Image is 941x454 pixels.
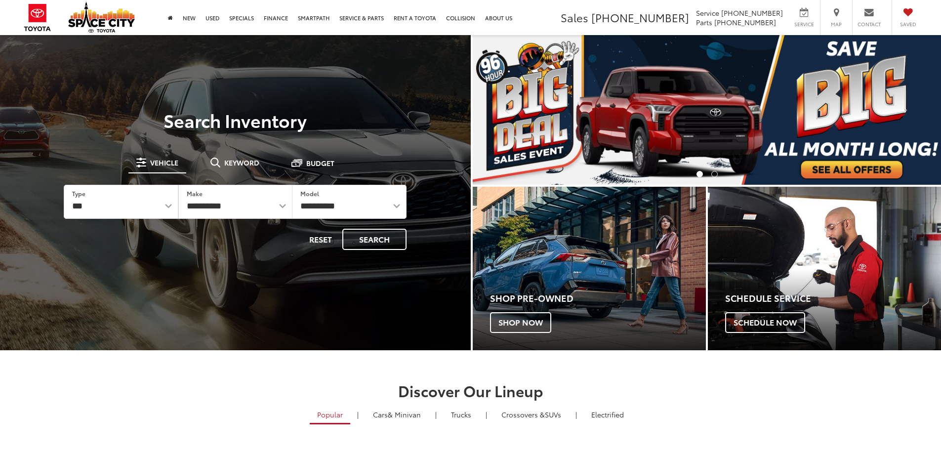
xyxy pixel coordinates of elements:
[825,21,847,28] span: Map
[871,55,941,165] button: Click to view next picture.
[123,382,819,399] h2: Discover Our Lineup
[561,9,588,25] span: Sales
[708,187,941,350] a: Schedule Service Schedule Now
[501,410,545,419] span: Crossovers &
[725,312,805,333] span: Schedule Now
[494,406,569,423] a: SUVs
[473,187,706,350] a: Shop Pre-Owned Shop Now
[444,406,479,423] a: Trucks
[473,55,543,165] button: Click to view previous picture.
[366,406,428,423] a: Cars
[301,229,340,250] button: Reset
[310,406,350,424] a: Popular
[573,410,579,419] li: |
[355,410,361,419] li: |
[897,21,919,28] span: Saved
[300,189,319,198] label: Model
[696,17,712,27] span: Parts
[41,110,429,130] h3: Search Inventory
[306,160,334,166] span: Budget
[68,2,135,33] img: Space City Toyota
[224,159,259,166] span: Keyword
[490,312,551,333] span: Shop Now
[721,8,783,18] span: [PHONE_NUMBER]
[388,410,421,419] span: & Minivan
[708,187,941,350] div: Toyota
[591,9,689,25] span: [PHONE_NUMBER]
[150,159,178,166] span: Vehicle
[72,189,85,198] label: Type
[696,171,703,177] li: Go to slide number 1.
[793,21,815,28] span: Service
[711,171,718,177] li: Go to slide number 2.
[858,21,881,28] span: Contact
[714,17,776,27] span: [PHONE_NUMBER]
[483,410,490,419] li: |
[696,8,719,18] span: Service
[490,293,706,303] h4: Shop Pre-Owned
[725,293,941,303] h4: Schedule Service
[433,410,439,419] li: |
[473,187,706,350] div: Toyota
[187,189,203,198] label: Make
[342,229,407,250] button: Search
[584,406,631,423] a: Electrified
